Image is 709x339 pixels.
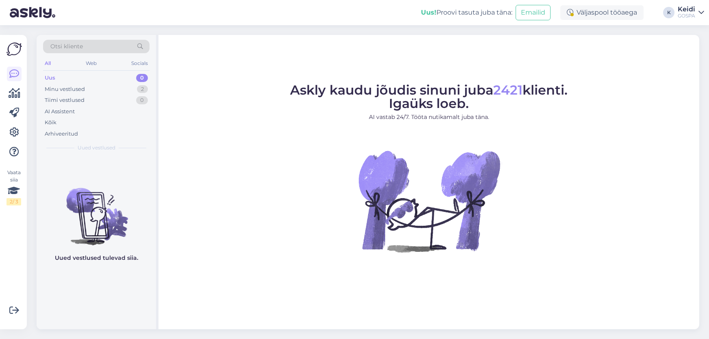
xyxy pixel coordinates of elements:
[45,119,56,127] div: Kõik
[45,108,75,116] div: AI Assistent
[421,8,512,17] div: Proovi tasuta juba täna:
[136,96,148,104] div: 0
[7,169,21,205] div: Vaata siia
[560,5,644,20] div: Väljaspool tööaega
[37,173,156,246] img: No chats
[43,58,52,69] div: All
[45,85,85,93] div: Minu vestlused
[45,96,85,104] div: Tiimi vestlused
[7,198,21,205] div: 2 / 3
[50,42,83,51] span: Otsi kliente
[45,74,55,82] div: Uus
[290,82,568,111] span: Askly kaudu jõudis sinuni juba klienti. Igaüks loeb.
[7,41,22,57] img: Askly Logo
[55,254,138,262] p: Uued vestlused tulevad siia.
[130,58,150,69] div: Socials
[493,82,523,98] span: 2421
[78,144,115,151] span: Uued vestlused
[45,130,78,138] div: Arhiveeritud
[137,85,148,93] div: 2
[290,113,568,121] p: AI vastab 24/7. Tööta nutikamalt juba täna.
[678,6,695,13] div: Keidi
[356,128,502,274] img: No Chat active
[678,13,695,19] div: GOSPA
[516,5,551,20] button: Emailid
[678,6,704,19] a: KeidiGOSPA
[136,74,148,82] div: 0
[84,58,98,69] div: Web
[421,9,436,16] b: Uus!
[663,7,674,18] div: K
